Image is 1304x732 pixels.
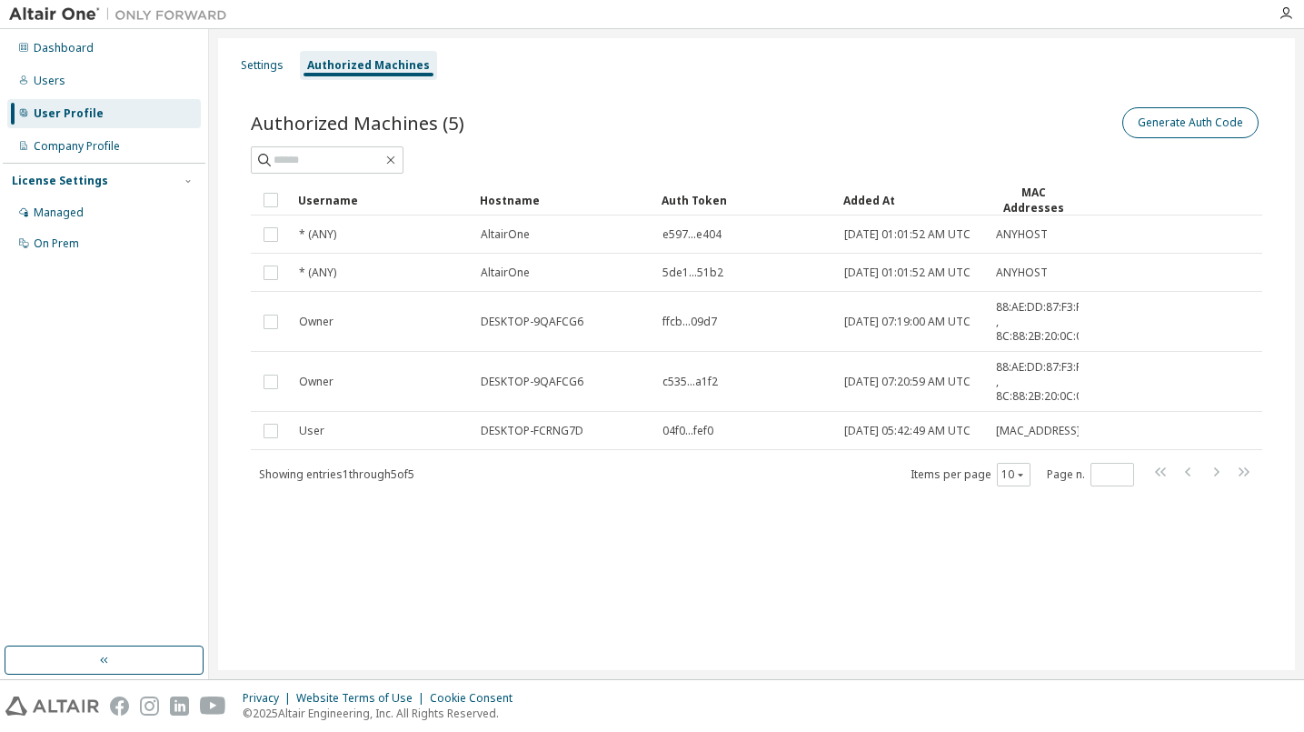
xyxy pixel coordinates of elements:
[844,375,971,389] span: [DATE] 07:20:59 AM UTC
[259,466,414,482] span: Showing entries 1 through 5 of 5
[299,227,336,242] span: * (ANY)
[481,315,583,329] span: DESKTOP-9QAFCG6
[34,74,65,88] div: Users
[662,186,829,215] div: Auth Token
[911,463,1030,486] span: Items per page
[843,186,980,215] div: Added At
[996,300,1090,344] span: 88:AE:DD:87:F3:FD , 8C:88:2B:20:0C:06
[481,375,583,389] span: DESKTOP-9QAFCG6
[662,227,722,242] span: e597...e404
[34,236,79,251] div: On Prem
[200,697,226,716] img: youtube.svg
[1047,463,1134,486] span: Page n.
[34,106,104,121] div: User Profile
[662,315,717,329] span: ffcb...09d7
[140,697,159,716] img: instagram.svg
[34,139,120,154] div: Company Profile
[1001,467,1026,482] button: 10
[299,315,333,329] span: Owner
[34,206,84,220] div: Managed
[251,110,464,135] span: Authorized Machines (5)
[9,5,236,24] img: Altair One
[110,697,129,716] img: facebook.svg
[662,375,718,389] span: c535...a1f2
[662,424,713,438] span: 04f0...fef0
[12,174,108,188] div: License Settings
[299,266,336,280] span: * (ANY)
[1122,107,1259,138] button: Generate Auth Code
[844,266,971,280] span: [DATE] 01:01:52 AM UTC
[299,375,333,389] span: Owner
[296,691,430,706] div: Website Terms of Use
[481,424,583,438] span: DESKTOP-FCRNG7D
[844,424,971,438] span: [DATE] 05:42:49 AM UTC
[298,186,465,215] div: Username
[243,706,523,721] p: © 2025 Altair Engineering, Inc. All Rights Reserved.
[662,266,723,280] span: 5de1...51b2
[299,424,324,438] span: User
[34,41,94,55] div: Dashboard
[5,697,99,716] img: altair_logo.svg
[996,227,1048,242] span: ANYHOST
[996,266,1048,280] span: ANYHOST
[243,691,296,706] div: Privacy
[996,360,1090,404] span: 88:AE:DD:87:F3:FD , 8C:88:2B:20:0C:06
[844,227,971,242] span: [DATE] 01:01:52 AM UTC
[430,691,523,706] div: Cookie Consent
[995,185,1071,216] div: MAC Addresses
[241,58,284,73] div: Settings
[844,315,971,329] span: [DATE] 07:19:00 AM UTC
[996,424,1080,438] span: [MAC_ADDRESS]
[170,697,189,716] img: linkedin.svg
[307,58,430,73] div: Authorized Machines
[481,266,530,280] span: AltairOne
[481,227,530,242] span: AltairOne
[480,186,647,215] div: Hostname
